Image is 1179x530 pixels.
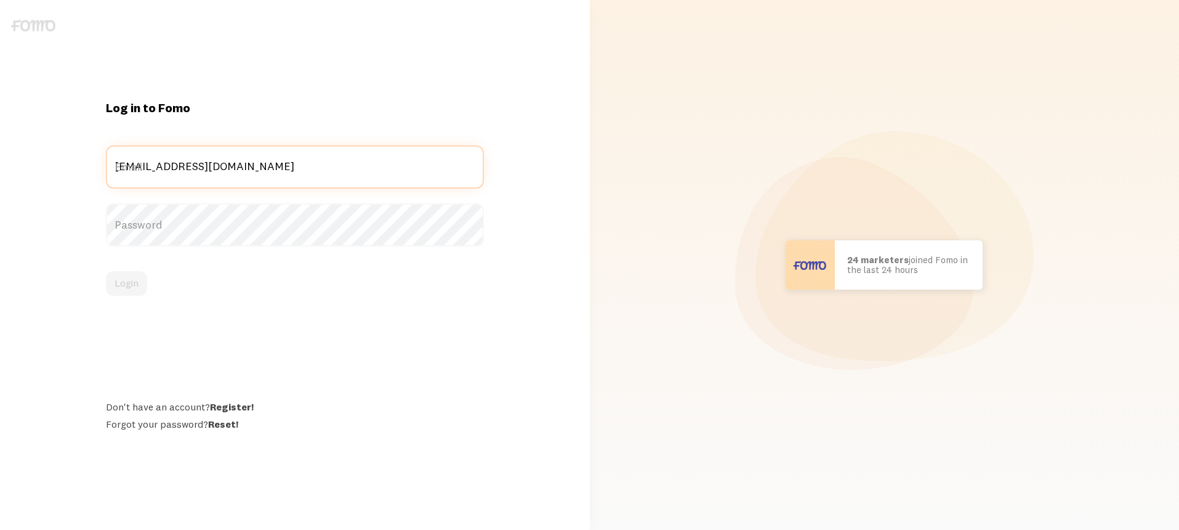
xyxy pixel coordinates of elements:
[11,20,55,31] img: fomo-logo-gray-b99e0e8ada9f9040e2984d0d95b3b12da0074ffd48d1e5cb62ac37fc77b0b268.svg
[106,145,484,189] label: Email
[106,100,484,116] h1: Log in to Fomo
[786,240,835,290] img: User avatar
[106,203,484,247] label: Password
[847,254,909,266] b: 24 marketers
[106,401,484,413] div: Don't have an account?
[208,418,238,430] a: Reset!
[106,418,484,430] div: Forgot your password?
[847,255,970,275] p: joined Fomo in the last 24 hours
[210,401,254,413] a: Register!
